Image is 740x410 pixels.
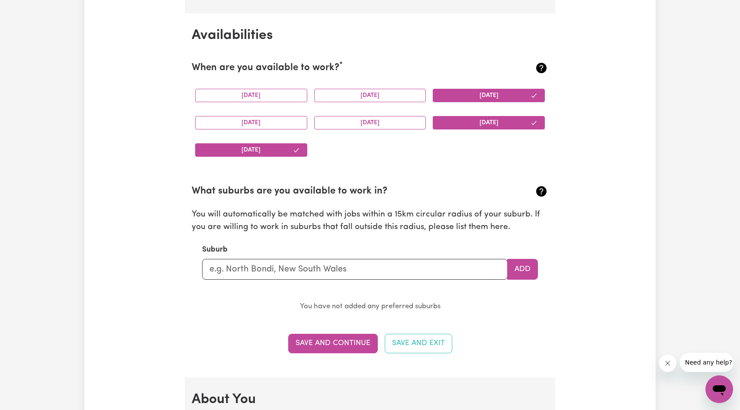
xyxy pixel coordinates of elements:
button: Save and Exit [385,334,452,353]
button: [DATE] [433,89,545,102]
button: [DATE] [433,116,545,129]
h2: What suburbs are you available to work in? [192,186,489,197]
button: [DATE] [314,89,426,102]
button: Save and Continue [288,334,378,353]
button: Add to preferred suburbs [507,259,538,280]
iframe: Close message [659,355,676,372]
button: [DATE] [195,143,307,157]
button: [DATE] [195,116,307,129]
button: [DATE] [314,116,426,129]
small: You have not added any preferred suburbs [300,303,441,310]
input: e.g. North Bondi, New South Wales [202,259,508,280]
p: You will automatically be matched with jobs within a 15km circular radius of your suburb. If you ... [192,209,548,234]
h2: About You [192,391,548,408]
h2: When are you available to work? [192,62,489,74]
button: [DATE] [195,89,307,102]
label: Suburb [202,244,228,255]
h2: Availabilities [192,27,548,44]
iframe: Button to launch messaging window [705,375,733,403]
iframe: Message from company [680,353,733,372]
